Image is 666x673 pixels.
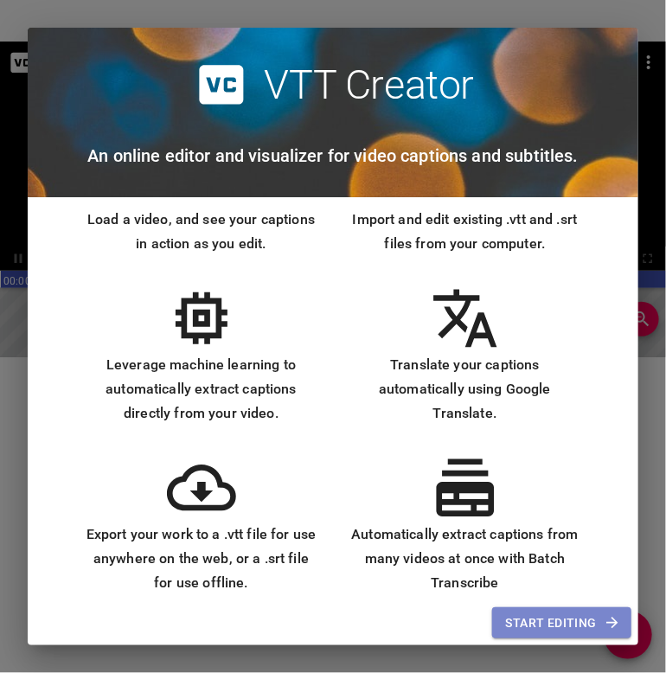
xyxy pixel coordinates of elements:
h6: Translate your captions automatically using Google Translate. [347,353,583,426]
h6: Import and edit existing .vtt and .srt files from your computer. [347,208,583,256]
h6: Leverage machine learning to automatically extract captions directly from your video. [83,353,319,426]
h2: VTT Creator [265,61,475,109]
h6: An online editor and visualizer for video captions and subtitles. [87,142,579,170]
button: Start Editing [492,607,631,639]
h6: Export your work to a .vtt file for use anywhere on the web, or a .srt file for use offline. [83,522,319,595]
span: Start Editing [506,612,618,634]
h6: Automatically extract captions from many videos at once with Batch Transcribe [347,522,583,595]
h6: Load a video, and see your captions in action as you edit. [83,208,319,256]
